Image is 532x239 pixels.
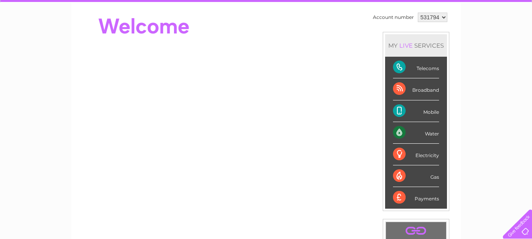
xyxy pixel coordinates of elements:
[384,4,438,14] a: 0333 014 3131
[393,165,439,187] div: Gas
[413,33,430,39] a: Energy
[393,57,439,78] div: Telecoms
[463,33,475,39] a: Blog
[388,224,444,238] a: .
[393,187,439,208] div: Payments
[393,122,439,144] div: Water
[393,78,439,100] div: Broadband
[480,33,499,39] a: Contact
[435,33,459,39] a: Telecoms
[506,33,525,39] a: Log out
[19,20,59,44] img: logo.png
[393,100,439,122] div: Mobile
[393,144,439,165] div: Electricity
[398,42,414,49] div: LIVE
[80,4,452,38] div: Clear Business is a trading name of Verastar Limited (registered in [GEOGRAPHIC_DATA] No. 3667643...
[393,33,408,39] a: Water
[371,11,416,24] td: Account number
[385,34,447,57] div: MY SERVICES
